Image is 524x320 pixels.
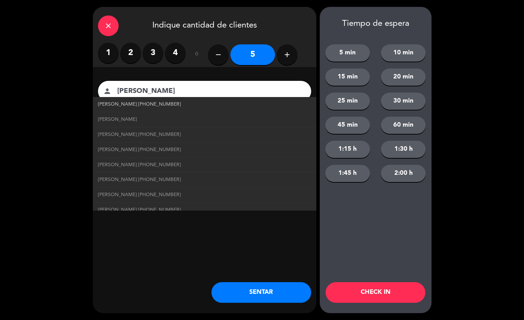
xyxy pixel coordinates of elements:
[381,68,426,86] button: 20 min
[325,44,370,62] button: 5 min
[381,165,426,182] button: 2:00 h
[98,206,181,214] span: [PERSON_NAME] [PHONE_NUMBER]
[283,51,291,59] i: add
[325,141,370,158] button: 1:15 h
[325,165,370,182] button: 1:45 h
[143,43,163,63] label: 3
[93,7,316,43] div: Indique cantidad de clientes
[381,44,426,62] button: 10 min
[98,146,181,154] span: [PERSON_NAME] [PHONE_NUMBER]
[320,19,432,29] div: Tiempo de espera
[104,22,112,30] i: close
[325,93,370,110] button: 25 min
[211,282,311,303] button: SENTAR
[381,117,426,134] button: 60 min
[214,51,222,59] i: remove
[98,116,137,124] span: [PERSON_NAME]
[98,100,181,108] span: [PERSON_NAME] [PHONE_NUMBER]
[325,68,370,86] button: 15 min
[98,191,181,199] span: [PERSON_NAME] [PHONE_NUMBER]
[381,141,426,158] button: 1:30 h
[98,131,181,139] span: [PERSON_NAME] [PHONE_NUMBER]
[103,87,111,95] i: person
[277,44,297,65] button: add
[98,176,181,184] span: [PERSON_NAME] [PHONE_NUMBER]
[208,44,229,65] button: remove
[117,85,302,97] input: Nombre del cliente
[325,117,370,134] button: 45 min
[165,43,186,63] label: 4
[98,161,181,169] span: [PERSON_NAME] [PHONE_NUMBER]
[120,43,141,63] label: 2
[326,282,425,303] button: CHECK IN
[186,43,208,67] div: ó
[381,93,426,110] button: 30 min
[98,43,119,63] label: 1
